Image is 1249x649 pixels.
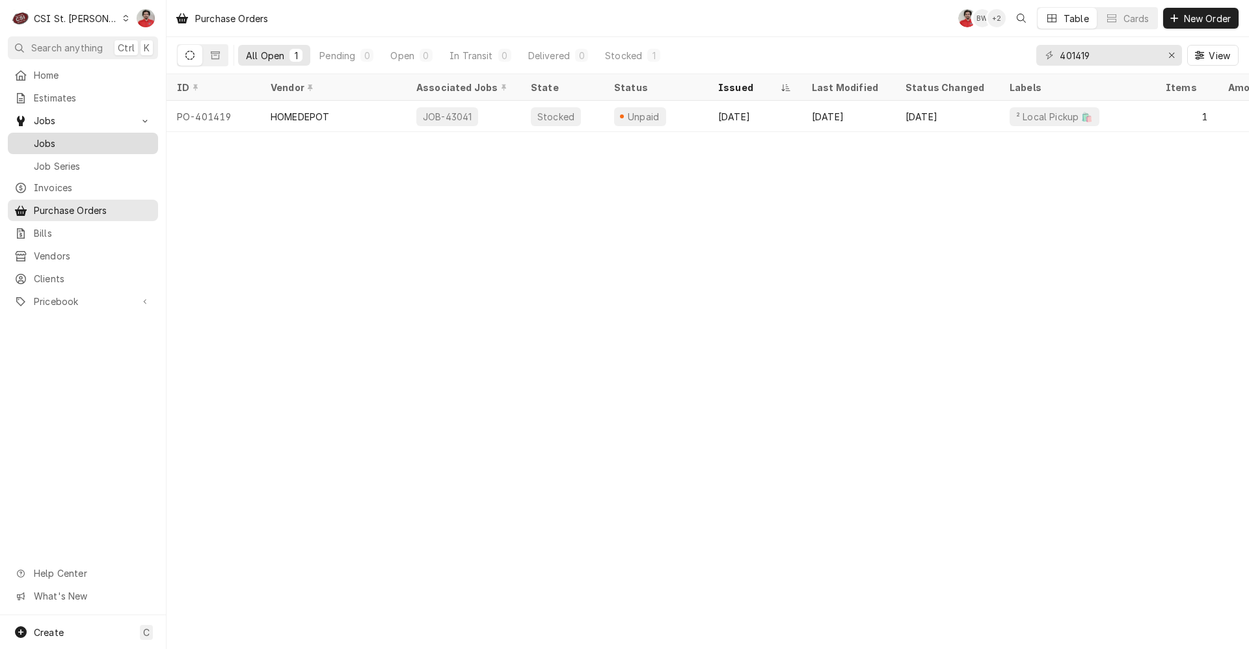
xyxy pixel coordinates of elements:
a: Job Series [8,155,158,177]
div: All Open [246,49,284,62]
span: Bills [34,226,152,240]
span: Help Center [34,566,150,580]
div: Brad Wicks's Avatar [973,9,991,27]
div: Stocked [536,110,576,124]
div: Pending [319,49,355,62]
div: [DATE] [895,101,999,132]
div: 1 [292,49,300,62]
div: Status Changed [906,81,989,94]
div: [DATE] [801,101,895,132]
div: [DATE] [708,101,801,132]
a: Go to What's New [8,585,158,607]
a: Home [8,64,158,86]
span: Create [34,627,64,638]
a: Go to Help Center [8,563,158,584]
span: What's New [34,589,150,603]
a: Clients [8,268,158,289]
a: Go to Jobs [8,110,158,131]
div: BW [973,9,991,27]
button: Erase input [1161,45,1182,66]
div: NF [137,9,155,27]
a: Bills [8,222,158,244]
span: K [144,41,150,55]
span: Invoices [34,181,152,194]
span: C [143,626,150,639]
div: 0 [501,49,509,62]
div: ² Local Pickup 🛍️ [1015,110,1094,124]
div: Nicholas Faubert's Avatar [958,9,976,27]
div: 0 [578,49,585,62]
div: CSI St. [PERSON_NAME] [34,12,118,25]
button: Search anythingCtrlK [8,36,158,59]
span: Jobs [34,137,152,150]
a: Jobs [8,133,158,154]
div: Cards [1123,12,1149,25]
div: State [531,81,593,94]
div: Nicholas Faubert's Avatar [137,9,155,27]
a: Purchase Orders [8,200,158,221]
span: Jobs [34,114,132,127]
span: Ctrl [118,41,135,55]
span: Estimates [34,91,152,105]
div: Status [614,81,695,94]
span: Purchase Orders [34,204,152,217]
div: 1 [650,49,658,62]
a: Estimates [8,87,158,109]
div: ID [177,81,247,94]
span: Job Series [34,159,152,173]
div: JOB-43041 [422,110,473,124]
div: C [12,9,30,27]
div: Labels [1010,81,1145,94]
div: Delivered [528,49,570,62]
div: Stocked [605,49,642,62]
div: Last Modified [812,81,882,94]
div: In Transit [450,49,493,62]
span: Home [34,68,152,82]
button: View [1187,45,1239,66]
input: Keyword search [1060,45,1157,66]
button: New Order [1163,8,1239,29]
span: Pricebook [34,295,132,308]
div: Vendor [271,81,393,94]
div: HOMEDEPOT [271,110,329,124]
div: CSI St. Louis's Avatar [12,9,30,27]
span: Clients [34,272,152,285]
div: Items [1166,81,1205,94]
div: Unpaid [626,110,661,124]
span: Vendors [34,249,152,263]
div: 1 [1155,101,1218,132]
div: PO-401419 [167,101,260,132]
span: View [1206,49,1233,62]
div: + 2 [987,9,1006,27]
span: New Order [1181,12,1233,25]
div: Associated Jobs [416,81,510,94]
a: Go to Pricebook [8,291,158,312]
span: Search anything [31,41,103,55]
a: Invoices [8,177,158,198]
div: 0 [422,49,430,62]
div: Issued [718,81,778,94]
a: Vendors [8,245,158,267]
div: Table [1064,12,1089,25]
button: Open search [1011,8,1032,29]
div: Open [390,49,414,62]
div: 0 [363,49,371,62]
div: NF [958,9,976,27]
